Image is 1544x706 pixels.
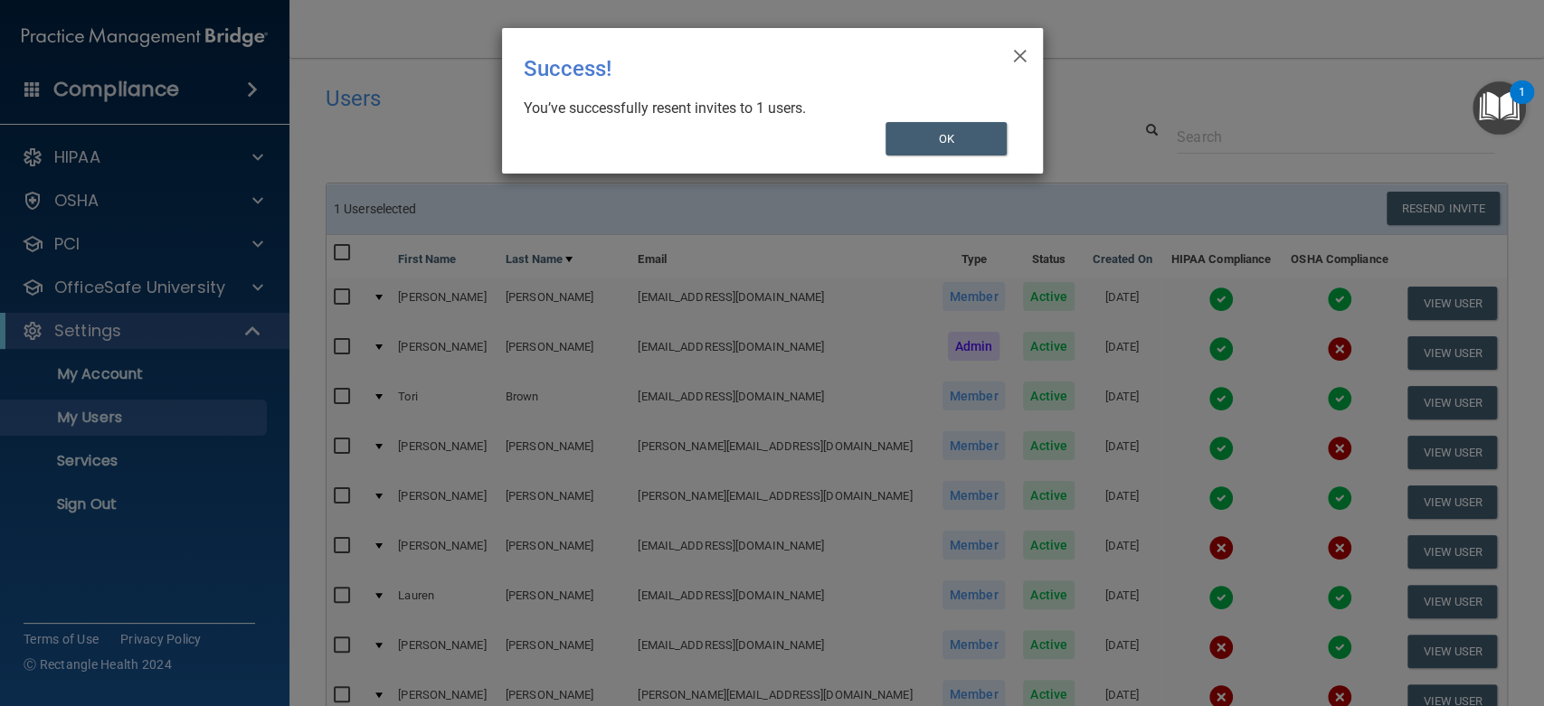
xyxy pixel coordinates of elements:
div: 1 [1519,92,1525,116]
div: Success! [524,42,947,95]
div: You’ve successfully resent invites to 1 users. [524,99,1007,118]
button: Open Resource Center, 1 new notification [1473,81,1526,135]
button: OK [886,122,1007,155]
span: × [1011,35,1028,71]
